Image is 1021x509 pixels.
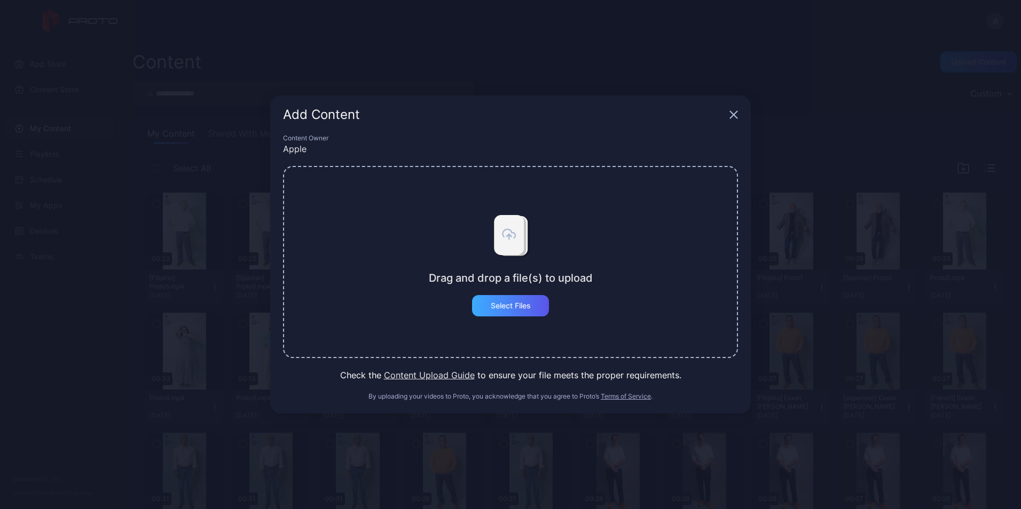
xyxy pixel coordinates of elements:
[283,369,738,381] div: Check the to ensure your file meets the proper requirements.
[384,369,475,381] button: Content Upload Guide
[601,392,651,401] button: Terms of Service
[472,295,549,316] button: Select Files
[429,272,593,284] div: Drag and drop a file(s) to upload
[283,392,738,401] div: By uploading your videos to Proto, you acknowledge that you agree to Proto’s .
[283,108,725,121] div: Add Content
[283,142,738,155] div: Apple
[491,301,531,310] div: Select Files
[283,134,738,142] div: Content Owner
